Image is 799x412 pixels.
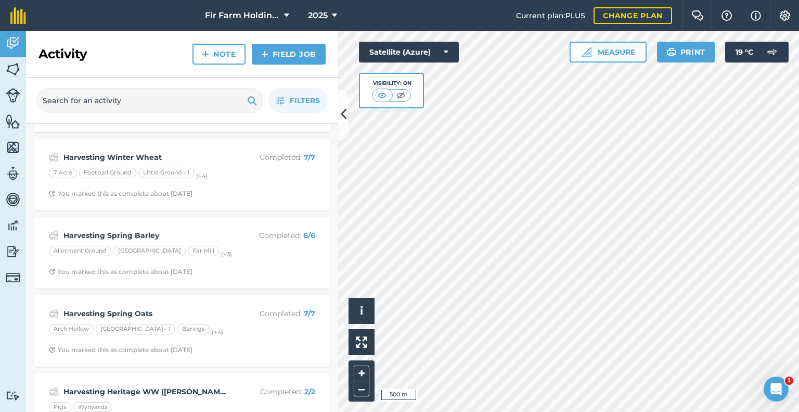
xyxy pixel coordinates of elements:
small: (+ 4 ) [196,172,208,180]
button: – [354,381,369,396]
img: svg+xml;base64,PD94bWwgdmVyc2lvbj0iMS4wIiBlbmNvZGluZz0idXRmLTgiPz4KPCEtLSBHZW5lcmF0b3I6IEFkb2JlIE... [762,42,782,63]
img: svg+xml;base64,PHN2ZyB4bWxucz0iaHR0cDovL3d3dy53My5vcmcvMjAwMC9zdmciIHdpZHRoPSI1NiIgaGVpZ2h0PSI2MC... [6,114,20,129]
img: svg+xml;base64,PD94bWwgdmVyc2lvbj0iMS4wIiBlbmNvZGluZz0idXRmLTgiPz4KPCEtLSBHZW5lcmF0b3I6IEFkb2JlIE... [6,244,20,259]
img: fieldmargin Logo [10,7,26,24]
img: svg+xml;base64,PHN2ZyB4bWxucz0iaHR0cDovL3d3dy53My5vcmcvMjAwMC9zdmciIHdpZHRoPSI1MCIgaGVpZ2h0PSI0MC... [394,90,407,101]
span: i [360,304,363,317]
img: svg+xml;base64,PD94bWwgdmVyc2lvbj0iMS4wIiBlbmNvZGluZz0idXRmLTgiPz4KPCEtLSBHZW5lcmF0b3I6IEFkb2JlIE... [6,391,20,401]
div: [GEOGRAPHIC_DATA] - 1 [96,324,175,334]
span: Current plan : PLUS [516,10,585,21]
h2: Activity [38,46,87,63]
img: Ruler icon [581,47,591,57]
div: Visibility: On [372,79,411,88]
strong: 7 / 7 [304,153,315,162]
span: Filters [290,95,320,106]
img: Clock with arrow pointing clockwise [49,268,56,275]
button: Measure [570,42,647,63]
img: svg+xml;base64,PD94bWwgdmVyc2lvbj0iMS4wIiBlbmNvZGluZz0idXRmLTgiPz4KPCEtLSBHZW5lcmF0b3I6IEFkb2JlIE... [49,307,59,320]
img: svg+xml;base64,PHN2ZyB4bWxucz0iaHR0cDovL3d3dy53My5vcmcvMjAwMC9zdmciIHdpZHRoPSIxOSIgaGVpZ2h0PSIyNC... [247,94,257,107]
strong: 2 / 2 [304,387,315,396]
div: Allotment Ground [49,246,111,256]
span: 19 ° C [736,42,753,63]
div: Football Ground [79,168,136,178]
img: svg+xml;base64,PD94bWwgdmVyc2lvbj0iMS4wIiBlbmNvZGluZz0idXRmLTgiPz4KPCEtLSBHZW5lcmF0b3I6IEFkb2JlIE... [6,218,20,233]
a: Harvesting Spring OatsCompleted: 7/7Arch Hollow[GEOGRAPHIC_DATA] - 1Barings(+4)Clock with arrow p... [41,301,324,360]
img: svg+xml;base64,PD94bWwgdmVyc2lvbj0iMS4wIiBlbmNvZGluZz0idXRmLTgiPz4KPCEtLSBHZW5lcmF0b3I6IEFkb2JlIE... [49,151,59,164]
div: [GEOGRAPHIC_DATA] [113,246,186,256]
img: svg+xml;base64,PD94bWwgdmVyc2lvbj0iMS4wIiBlbmNvZGluZz0idXRmLTgiPz4KPCEtLSBHZW5lcmF0b3I6IEFkb2JlIE... [49,229,59,242]
img: svg+xml;base64,PD94bWwgdmVyc2lvbj0iMS4wIiBlbmNvZGluZz0idXRmLTgiPz4KPCEtLSBHZW5lcmF0b3I6IEFkb2JlIE... [49,385,59,398]
img: Clock with arrow pointing clockwise [49,346,56,353]
img: svg+xml;base64,PHN2ZyB4bWxucz0iaHR0cDovL3d3dy53My5vcmcvMjAwMC9zdmciIHdpZHRoPSI1MCIgaGVpZ2h0PSI0MC... [376,90,389,101]
a: Change plan [594,7,672,24]
div: Little Ground - 1 [138,168,194,178]
button: 19 °C [725,42,789,63]
button: Filters [268,88,328,113]
p: Completed : [233,308,315,319]
div: You marked this as complete about [DATE] [49,346,192,354]
img: svg+xml;base64,PD94bWwgdmVyc2lvbj0iMS4wIiBlbmNvZGluZz0idXRmLTgiPz4KPCEtLSBHZW5lcmF0b3I6IEFkb2JlIE... [6,270,20,285]
strong: 6 / 6 [303,231,315,240]
img: svg+xml;base64,PHN2ZyB4bWxucz0iaHR0cDovL3d3dy53My5vcmcvMjAwMC9zdmciIHdpZHRoPSIxNCIgaGVpZ2h0PSIyNC... [202,48,209,60]
a: Harvesting Winter WheatCompleted: 7/77 AcreFootball GroundLittle Ground - 1(+4)Clock with arrow p... [41,145,324,204]
img: svg+xml;base64,PHN2ZyB4bWxucz0iaHR0cDovL3d3dy53My5vcmcvMjAwMC9zdmciIHdpZHRoPSIxOSIgaGVpZ2h0PSIyNC... [666,46,676,58]
input: Search for an activity [36,88,263,113]
img: Two speech bubbles overlapping with the left bubble in the forefront [691,10,704,21]
img: Four arrows, one pointing top left, one top right, one bottom right and the last bottom left [356,336,367,348]
span: 2025 [308,9,328,22]
strong: Harvesting Winter Wheat [63,152,228,163]
iframe: Intercom live chat [764,377,789,402]
img: svg+xml;base64,PHN2ZyB4bWxucz0iaHR0cDovL3d3dy53My5vcmcvMjAwMC9zdmciIHdpZHRoPSI1NiIgaGVpZ2h0PSI2MC... [6,61,20,77]
button: i [349,298,375,324]
span: 1 [785,377,793,385]
small: (+ 3 ) [221,251,232,258]
div: Far Mill [188,246,219,256]
div: You marked this as complete about [DATE] [49,268,192,276]
img: svg+xml;base64,PHN2ZyB4bWxucz0iaHR0cDovL3d3dy53My5vcmcvMjAwMC9zdmciIHdpZHRoPSIxNCIgaGVpZ2h0PSIyNC... [261,48,268,60]
img: svg+xml;base64,PD94bWwgdmVyc2lvbj0iMS4wIiBlbmNvZGluZz0idXRmLTgiPz4KPCEtLSBHZW5lcmF0b3I6IEFkb2JlIE... [6,88,20,103]
a: Note [192,44,246,65]
a: Field Job [252,44,326,65]
button: Print [657,42,715,63]
img: Clock with arrow pointing clockwise [49,190,56,197]
strong: Harvesting Spring Barley [63,230,228,241]
img: svg+xml;base64,PHN2ZyB4bWxucz0iaHR0cDovL3d3dy53My5vcmcvMjAwMC9zdmciIHdpZHRoPSIxNyIgaGVpZ2h0PSIxNy... [751,9,761,22]
div: 7 Acre [49,168,77,178]
strong: Harvesting Heritage WW ([PERSON_NAME]) [63,386,228,397]
div: Barings [177,324,210,334]
p: Completed : [233,230,315,241]
small: (+ 4 ) [212,329,223,336]
img: svg+xml;base64,PD94bWwgdmVyc2lvbj0iMS4wIiBlbmNvZGluZz0idXRmLTgiPz4KPCEtLSBHZW5lcmF0b3I6IEFkb2JlIE... [6,35,20,51]
button: + [354,366,369,381]
img: svg+xml;base64,PD94bWwgdmVyc2lvbj0iMS4wIiBlbmNvZGluZz0idXRmLTgiPz4KPCEtLSBHZW5lcmF0b3I6IEFkb2JlIE... [6,192,20,207]
span: Fir Farm Holdings Limited [205,9,280,22]
div: Arch Hollow [49,324,94,334]
strong: Harvesting Spring Oats [63,308,228,319]
p: Completed : [233,386,315,397]
p: Completed : [233,152,315,163]
a: Harvesting Spring BarleyCompleted: 6/6Allotment Ground[GEOGRAPHIC_DATA]Far Mill(+3)Clock with arr... [41,223,324,282]
strong: 7 / 7 [304,309,315,318]
button: Satellite (Azure) [359,42,459,63]
div: You marked this as complete about [DATE] [49,190,192,198]
img: A cog icon [779,10,791,21]
img: A question mark icon [720,10,733,21]
img: svg+xml;base64,PHN2ZyB4bWxucz0iaHR0cDovL3d3dy53My5vcmcvMjAwMC9zdmciIHdpZHRoPSI1NiIgaGVpZ2h0PSI2MC... [6,140,20,155]
img: svg+xml;base64,PD94bWwgdmVyc2lvbj0iMS4wIiBlbmNvZGluZz0idXRmLTgiPz4KPCEtLSBHZW5lcmF0b3I6IEFkb2JlIE... [6,166,20,181]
